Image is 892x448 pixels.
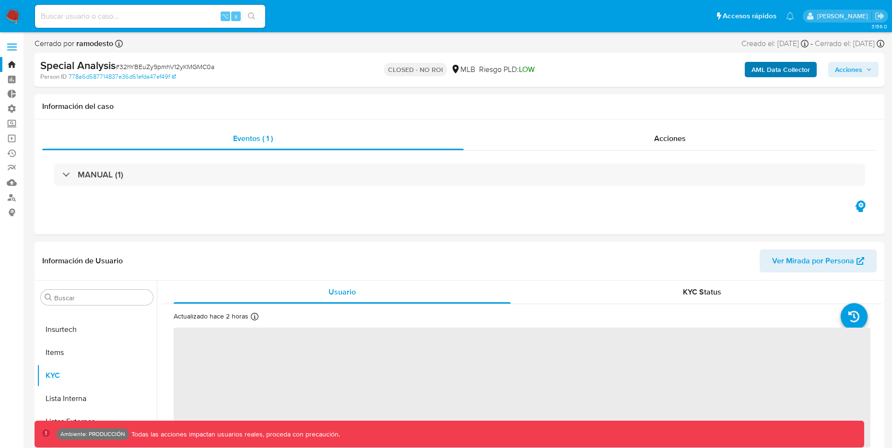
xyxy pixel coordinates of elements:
span: s [235,12,237,21]
div: Creado el: [DATE] [741,38,809,49]
b: AML Data Collector [751,62,810,77]
div: Cerrado el: [DATE] [815,38,884,49]
button: AML Data Collector [745,62,817,77]
span: Ver Mirada por Persona [772,249,854,272]
span: # 32hYBEuZy9pmhV12yKMGMC0a [116,62,214,71]
span: LOW [519,64,535,75]
div: MANUAL (1) [54,164,865,186]
button: Items [37,341,157,364]
p: Actualizado hace 2 horas [174,312,248,321]
button: Insurtech [37,318,157,341]
span: Cerrado por [35,38,113,49]
span: ‌ [174,328,870,448]
span: KYC Status [683,286,721,297]
h3: MANUAL (1) [78,169,123,180]
span: Accesos rápidos [723,11,776,21]
span: Eventos ( 1 ) [233,133,273,144]
input: Buscar usuario o caso... [35,10,265,23]
b: Special Analysis [40,58,116,73]
button: search-icon [242,10,261,23]
input: Buscar [54,294,149,302]
span: Usuario [329,286,356,297]
b: ramodesto [74,38,113,49]
a: 778a6d587714837e36d61efda47ef49f [69,72,176,81]
a: Salir [875,11,885,21]
span: Acciones [835,62,862,77]
button: KYC [37,364,157,387]
button: Acciones [828,62,879,77]
p: CLOSED - NO ROI [384,63,447,76]
p: luis.birchenz@mercadolibre.com [817,12,871,21]
span: Riesgo PLD: [479,64,535,75]
span: Acciones [654,133,686,144]
button: Ver Mirada por Persona [760,249,877,272]
h1: Información de Usuario [42,256,123,266]
b: Person ID [40,72,67,81]
button: Lista Interna [37,387,157,410]
div: MLB [451,64,475,75]
p: Ambiente: PRODUCCIÓN [60,432,125,436]
button: Buscar [45,294,52,301]
h1: Información del caso [42,102,877,111]
span: - [810,38,813,49]
span: ⌥ [222,12,229,21]
button: Listas Externas [37,410,157,433]
p: Todas las acciones impactan usuarios reales, proceda con precaución. [129,430,340,439]
a: Notificaciones [786,12,794,20]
